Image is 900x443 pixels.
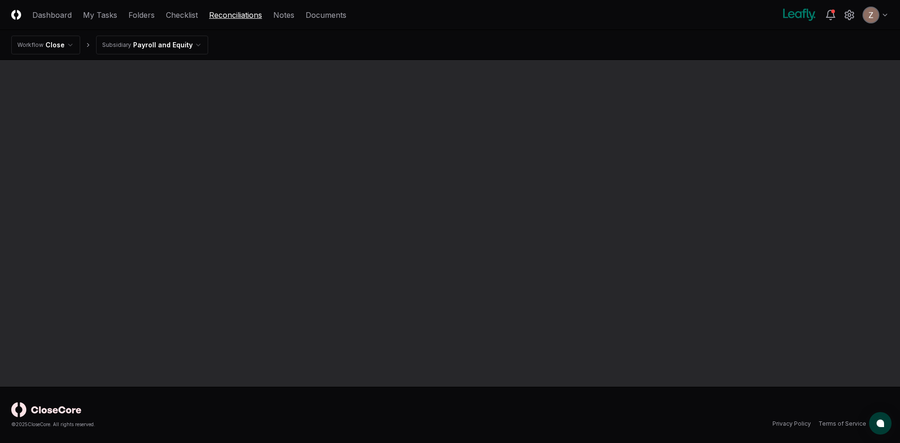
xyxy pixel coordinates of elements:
[306,9,346,21] a: Documents
[128,9,155,21] a: Folders
[32,9,72,21] a: Dashboard
[11,36,208,54] nav: breadcrumb
[818,420,866,428] a: Terms of Service
[11,421,450,428] div: © 2025 CloseCore. All rights reserved.
[869,412,892,435] button: atlas-launcher
[102,41,131,49] div: Subsidiary
[17,41,44,49] div: Workflow
[166,9,198,21] a: Checklist
[781,8,817,23] img: Leafly logo
[11,10,21,20] img: Logo
[772,420,811,428] a: Privacy Policy
[83,9,117,21] a: My Tasks
[11,402,82,417] img: logo
[863,8,878,23] img: ACg8ocKnDsamp5-SE65NkOhq35AnOBarAXdzXQ03o9g231ijNgHgyA=s96-c
[209,9,262,21] a: Reconciliations
[273,9,294,21] a: Notes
